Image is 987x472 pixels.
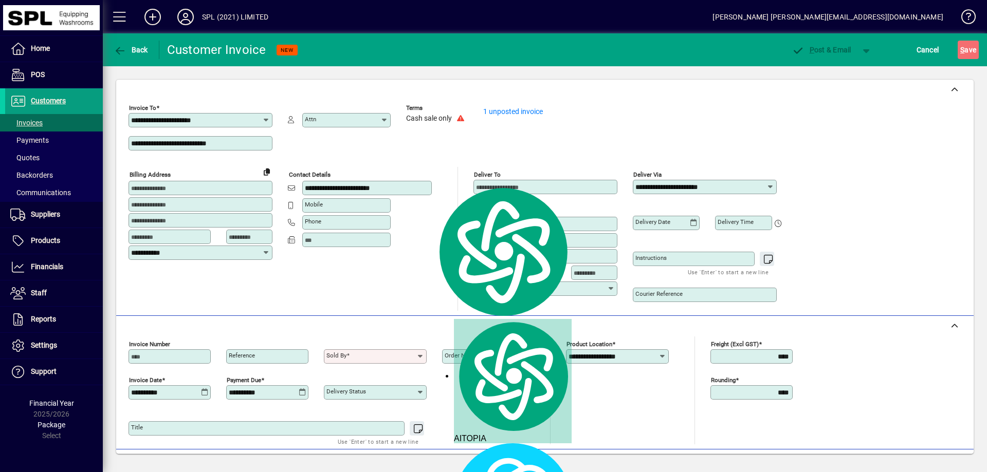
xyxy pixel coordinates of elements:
[454,319,572,443] div: AITOPIA
[5,359,103,385] a: Support
[810,46,814,54] span: P
[787,41,856,59] button: Post & Email
[129,104,156,111] mat-label: Invoice To
[169,8,202,26] button: Profile
[566,341,612,348] mat-label: Product location
[31,367,57,375] span: Support
[10,188,71,197] span: Communications
[406,115,452,123] span: Cash sale only
[31,262,63,271] span: Financials
[406,105,468,111] span: Terms
[5,184,103,201] a: Communications
[305,116,316,123] mat-label: Attn
[31,70,45,79] span: POS
[29,399,74,407] span: Financial Year
[131,424,143,431] mat-label: Title
[227,376,261,384] mat-label: Payment due
[5,166,103,184] a: Backorders
[31,289,47,297] span: Staff
[5,62,103,88] a: POS
[31,210,60,218] span: Suppliers
[635,218,670,225] mat-label: Delivery date
[914,41,942,59] button: Cancel
[10,136,49,144] span: Payments
[5,36,103,62] a: Home
[5,307,103,332] a: Reports
[114,46,148,54] span: Back
[718,218,754,225] mat-label: Delivery time
[136,8,169,26] button: Add
[960,46,964,54] span: S
[483,107,543,116] a: 1 unposted invoice
[5,228,103,254] a: Products
[10,119,43,127] span: Invoices
[711,376,736,384] mat-label: Rounding
[5,254,103,280] a: Financials
[259,163,275,180] button: Copy to Delivery address
[229,352,255,359] mat-label: Reference
[792,46,851,54] span: ost & Email
[103,41,159,59] app-page-header-button: Back
[281,47,294,53] span: NEW
[31,315,56,323] span: Reports
[711,341,759,348] mat-label: Freight (excl GST)
[10,154,40,162] span: Quotes
[958,41,979,59] button: Save
[5,202,103,228] a: Suppliers
[31,341,57,349] span: Settings
[917,42,939,58] span: Cancel
[31,236,60,244] span: Products
[5,333,103,358] a: Settings
[202,9,268,25] div: SPL (2021) LIMITED
[10,171,53,179] span: Backorders
[326,388,366,395] mat-label: Delivery status
[129,376,162,384] mat-label: Invoice date
[474,171,501,178] mat-label: Deliver To
[960,42,976,58] span: ave
[954,2,974,35] a: Knowledge Base
[31,97,66,105] span: Customers
[338,436,418,447] mat-hint: Use 'Enter' to start a new line
[167,42,266,58] div: Customer Invoice
[129,341,170,348] mat-label: Invoice number
[305,201,323,208] mat-label: Mobile
[38,421,65,429] span: Package
[712,9,943,25] div: [PERSON_NAME] [PERSON_NAME][EMAIL_ADDRESS][DOMAIN_NAME]
[326,352,346,359] mat-label: Sold by
[5,114,103,131] a: Invoices
[635,290,683,297] mat-label: Courier Reference
[633,171,662,178] mat-label: Deliver via
[5,131,103,149] a: Payments
[305,218,321,225] mat-label: Phone
[5,280,103,306] a: Staff
[111,41,151,59] button: Back
[688,266,769,278] mat-hint: Use 'Enter' to start a new line
[31,44,50,52] span: Home
[635,254,667,261] mat-label: Instructions
[5,149,103,166] a: Quotes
